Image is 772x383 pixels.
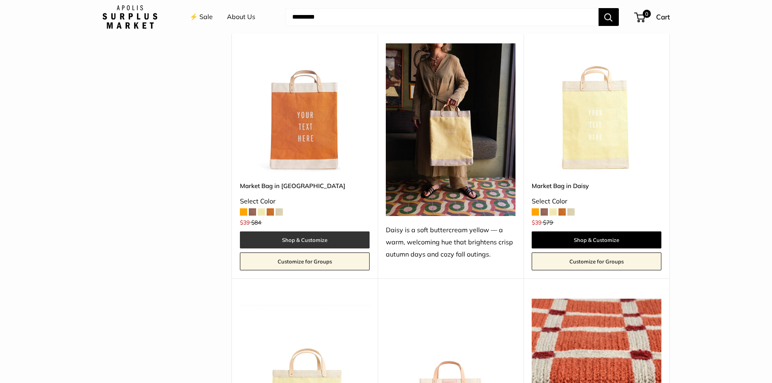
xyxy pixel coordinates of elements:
a: Market Bag in [GEOGRAPHIC_DATA] [240,181,370,190]
a: Market Bag in Daisy [532,181,661,190]
img: Market Bag in Daisy [532,43,661,173]
div: Select Color [532,195,661,208]
span: 0 [642,10,650,18]
img: description_Make it yours with custom, printed text. [240,43,370,173]
button: Search [599,8,619,26]
div: Daisy is a soft buttercream yellow — a warm, welcoming hue that brightens crisp autumn days and c... [386,224,515,261]
img: Apolis: Surplus Market [103,5,157,29]
a: ⚡️ Sale [190,11,213,23]
span: $79 [543,219,553,226]
input: Search... [286,8,599,26]
span: $39 [532,219,541,226]
a: Shop & Customize [240,231,370,248]
img: Daisy is a soft buttercream yellow — a warm, welcoming hue that brightens crisp autumn days and c... [386,43,515,216]
a: Shop & Customize [532,231,661,248]
a: Customize for Groups [532,252,661,270]
div: Select Color [240,195,370,208]
a: Customize for Groups [240,252,370,270]
a: About Us [227,11,255,23]
span: $39 [240,219,250,226]
span: Cart [656,13,670,21]
span: $84 [251,219,261,226]
a: Market Bag in DaisyMarket Bag in Daisy [532,43,661,173]
a: description_Make it yours with custom, printed text.Market Bag in Citrus [240,43,370,173]
a: 0 Cart [635,11,670,24]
